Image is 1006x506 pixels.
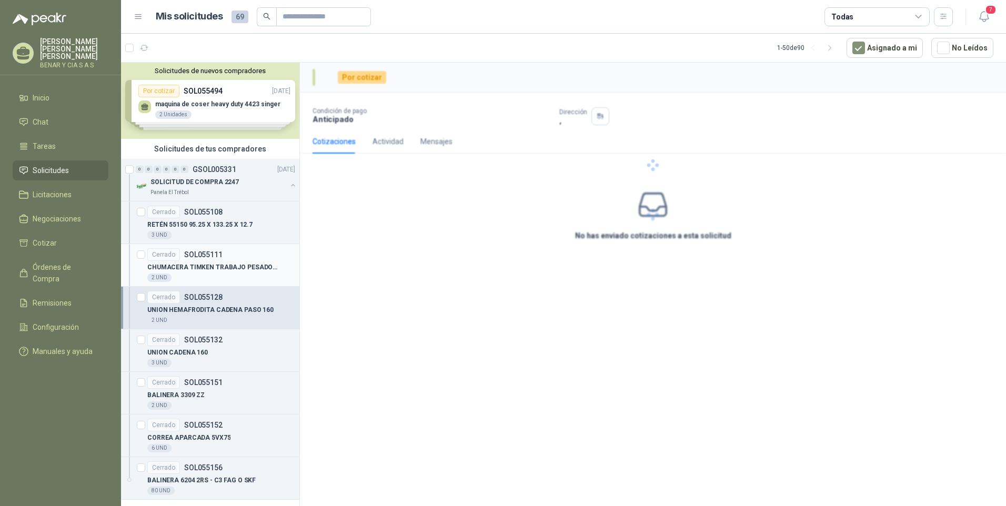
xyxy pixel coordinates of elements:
span: Solicitudes [33,165,69,176]
button: 7 [974,7,993,26]
div: 80 UND [147,487,175,495]
div: Cerrado [147,419,180,431]
div: 0 [163,166,170,173]
p: GSOL005331 [193,166,236,173]
div: 0 [172,166,179,173]
p: SOL055156 [184,464,223,471]
div: 3 UND [147,359,172,367]
span: Licitaciones [33,189,72,200]
p: SOL055111 [184,251,223,258]
p: CHUMACERA TIMKEN TRABAJO PESADO 2"7/16 4 HUECOS [147,262,278,272]
div: Solicitudes de tus compradores [121,139,299,159]
span: Configuración [33,321,79,333]
p: SOL055151 [184,379,223,386]
a: CerradoSOL055128UNION HEMAFRODITA CADENA PASO 1602 UND [121,287,299,329]
p: SOLICITUD DE COMPRA 2247 [150,177,239,187]
a: Solicitudes [13,160,108,180]
p: SOL055108 [184,208,223,216]
h1: Mis solicitudes [156,9,223,24]
p: CORREA APARCADA 5VX75 [147,433,230,443]
a: CerradoSOL055151BALINERA 3309 ZZ2 UND [121,372,299,414]
p: BALINERA 3309 ZZ [147,390,205,400]
div: 1 - 50 de 90 [777,39,838,56]
p: BALINERA 6204 2RS - C3 FAG O SKF [147,475,256,485]
a: CerradoSOL055156BALINERA 6204 2RS - C3 FAG O SKF80 UND [121,457,299,500]
div: 6 UND [147,444,172,452]
p: SOL055132 [184,336,223,343]
button: No Leídos [931,38,993,58]
span: Órdenes de Compra [33,261,98,285]
span: Remisiones [33,297,72,309]
p: BENAR Y CIA S A S [40,62,108,68]
p: Panela El Trébol [150,188,189,197]
button: Solicitudes de nuevos compradores [125,67,295,75]
span: 69 [232,11,248,23]
p: UNION HEMAFRODITA CADENA PASO 160 [147,305,274,315]
a: CerradoSOL055132UNION CADENA 1603 UND [121,329,299,372]
div: 3 UND [147,231,172,239]
span: Inicio [33,92,49,104]
a: Licitaciones [13,185,108,205]
div: 0 [145,166,153,173]
p: SOL055152 [184,421,223,429]
a: CerradoSOL055111CHUMACERA TIMKEN TRABAJO PESADO 2"7/16 4 HUECOS2 UND [121,244,299,287]
span: Negociaciones [33,213,81,225]
div: 0 [136,166,144,173]
span: Chat [33,116,48,128]
div: 2 UND [147,401,172,410]
a: Inicio [13,88,108,108]
span: Manuales y ayuda [33,346,93,357]
a: CerradoSOL055152CORREA APARCADA 5VX756 UND [121,414,299,457]
a: Tareas [13,136,108,156]
div: 2 UND [147,274,172,282]
a: CerradoSOL055108RETÉN 55150 95.25 X 133.25 X 12.73 UND [121,201,299,244]
p: SOL055128 [184,294,223,301]
img: Company Logo [136,180,148,193]
div: Cerrado [147,461,180,474]
a: Manuales y ayuda [13,341,108,361]
img: Logo peakr [13,13,66,25]
div: Solicitudes de nuevos compradoresPor cotizarSOL055494[DATE] maquina de coser heavy duty 4423 sing... [121,63,299,139]
a: 0 0 0 0 0 0 GSOL005331[DATE] Company LogoSOLICITUD DE COMPRA 2247Panela El Trébol [136,163,297,197]
a: Negociaciones [13,209,108,229]
p: [DATE] [277,165,295,175]
span: search [263,13,270,20]
div: Cerrado [147,376,180,389]
p: UNION CADENA 160 [147,348,208,358]
span: Cotizar [33,237,57,249]
div: 0 [154,166,162,173]
div: Cerrado [147,333,180,346]
a: Órdenes de Compra [13,257,108,289]
p: [PERSON_NAME] [PERSON_NAME] [PERSON_NAME] [40,38,108,60]
div: Todas [831,11,853,23]
a: Cotizar [13,233,108,253]
span: Tareas [33,140,56,152]
a: Chat [13,112,108,132]
a: Configuración [13,317,108,337]
a: Remisiones [13,293,108,313]
span: 7 [985,5,997,15]
div: 2 UND [147,316,172,325]
div: 0 [180,166,188,173]
div: Cerrado [147,291,180,303]
div: Cerrado [147,206,180,218]
button: Asignado a mi [847,38,923,58]
div: Cerrado [147,248,180,261]
p: RETÉN 55150 95.25 X 133.25 X 12.7 [147,220,253,230]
